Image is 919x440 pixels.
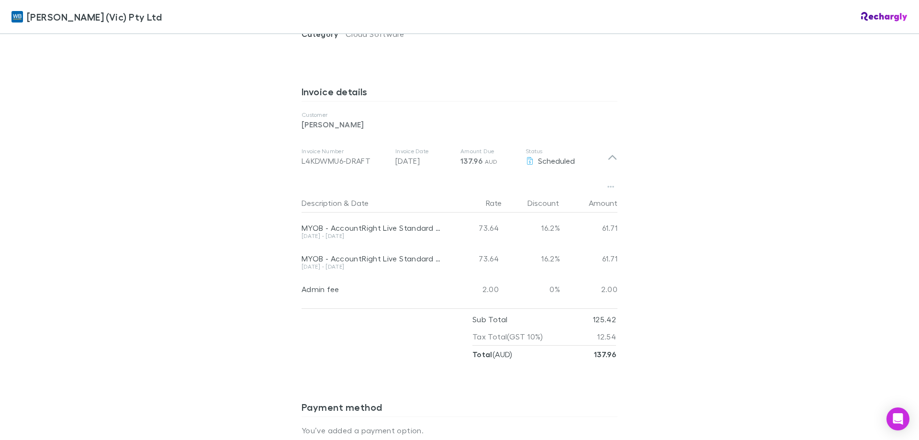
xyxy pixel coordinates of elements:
[302,401,617,417] h3: Payment method
[302,425,617,436] p: You’ve added a payment option.
[472,346,513,363] p: ( AUD )
[503,274,560,305] div: 0%
[597,328,616,345] p: 12.54
[302,193,441,213] div: &
[302,254,441,263] div: MYOB - AccountRight Live Standard | [PERSON_NAME]
[460,156,482,166] span: 137.96
[302,223,441,233] div: MYOB - AccountRight Live Standard | DMO Trust
[472,350,493,359] strong: Total
[594,350,616,359] strong: 137.96
[560,213,617,243] div: 61.71
[395,155,453,167] p: [DATE]
[302,155,388,167] div: L4KDWMU6-DRAFT
[302,193,342,213] button: Description
[593,311,616,328] p: 125.42
[538,156,575,165] span: Scheduled
[560,274,617,305] div: 2.00
[294,138,625,176] div: Invoice NumberL4KDWMU6-DRAFTInvoice Date[DATE]Amount Due137.96 AUDStatusScheduled
[503,213,560,243] div: 16.2%
[302,86,617,101] h3: Invoice details
[445,243,503,274] div: 73.64
[445,213,503,243] div: 73.64
[460,147,518,155] p: Amount Due
[472,311,507,328] p: Sub Total
[445,274,503,305] div: 2.00
[302,29,346,39] span: Category
[526,147,607,155] p: Status
[302,111,617,119] p: Customer
[560,243,617,274] div: 61.71
[302,284,441,294] div: Admin fee
[302,264,441,270] div: [DATE] - [DATE]
[472,328,543,345] p: Tax Total (GST 10%)
[503,243,560,274] div: 16.2%
[886,407,909,430] div: Open Intercom Messenger
[395,147,453,155] p: Invoice Date
[302,147,388,155] p: Invoice Number
[861,12,908,22] img: Rechargly Logo
[11,11,23,23] img: William Buck (Vic) Pty Ltd's Logo
[302,119,617,130] p: [PERSON_NAME]
[302,233,441,239] div: [DATE] - [DATE]
[27,10,162,24] span: [PERSON_NAME] (Vic) Pty Ltd
[485,158,498,165] span: AUD
[351,193,369,213] button: Date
